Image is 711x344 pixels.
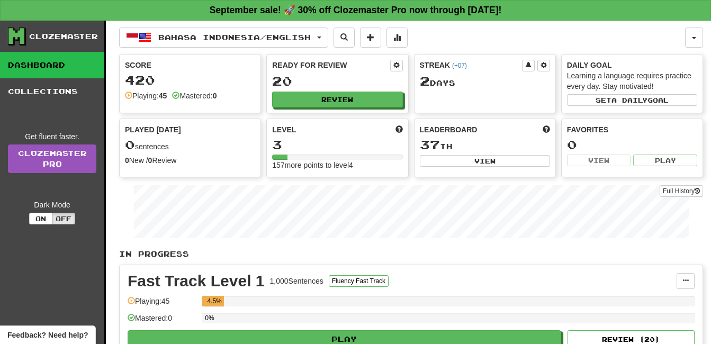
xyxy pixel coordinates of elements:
[29,31,98,42] div: Clozemaster
[452,62,467,69] a: (+07)
[567,70,697,92] div: Learning a language requires practice every day. Stay motivated!
[205,296,224,306] div: 4.5%
[7,330,88,340] span: Open feedback widget
[329,275,389,287] button: Fluency Fast Track
[272,138,402,151] div: 3
[420,75,550,88] div: Day s
[395,124,403,135] span: Score more points to level up
[128,296,196,313] div: Playing: 45
[119,249,703,259] p: In Progress
[8,144,96,173] a: ClozemasterPro
[125,90,167,101] div: Playing:
[334,28,355,48] button: Search sentences
[272,124,296,135] span: Level
[420,155,550,167] button: View
[29,213,52,224] button: On
[272,60,390,70] div: Ready for Review
[420,60,522,70] div: Streak
[567,60,697,70] div: Daily Goal
[52,213,75,224] button: Off
[172,90,217,101] div: Mastered:
[567,94,697,106] button: Seta dailygoal
[125,155,255,166] div: New / Review
[128,313,196,330] div: Mastered: 0
[360,28,381,48] button: Add sentence to collection
[420,74,430,88] span: 2
[420,137,440,152] span: 37
[543,124,550,135] span: This week in points, UTC
[270,276,323,286] div: 1,000 Sentences
[8,131,96,142] div: Get fluent faster.
[158,33,311,42] span: Bahasa Indonesia / English
[125,74,255,87] div: 420
[119,28,328,48] button: Bahasa Indonesia/English
[272,75,402,88] div: 20
[611,96,647,104] span: a daily
[210,5,502,15] strong: September sale! 🚀 30% off Clozemaster Pro now through [DATE]!
[567,138,697,151] div: 0
[125,137,135,152] span: 0
[660,185,703,197] button: Full History
[148,156,152,165] strong: 0
[386,28,408,48] button: More stats
[567,124,697,135] div: Favorites
[272,92,402,107] button: Review
[8,200,96,210] div: Dark Mode
[567,155,631,166] button: View
[125,156,129,165] strong: 0
[125,124,181,135] span: Played [DATE]
[633,155,697,166] button: Play
[272,160,402,170] div: 157 more points to level 4
[128,273,265,289] div: Fast Track Level 1
[125,60,255,70] div: Score
[420,138,550,152] div: th
[213,92,217,100] strong: 0
[125,138,255,152] div: sentences
[159,92,167,100] strong: 45
[420,124,478,135] span: Leaderboard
